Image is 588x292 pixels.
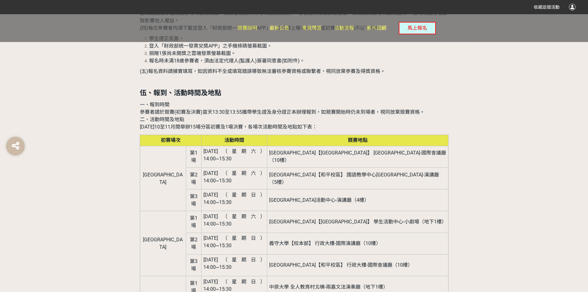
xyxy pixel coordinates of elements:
[334,14,354,42] a: 活動流程
[302,25,322,31] span: 常見問答
[190,172,198,185] span: 第2場
[269,150,446,163] span: [GEOGRAPHIC_DATA]【[GEOGRAPHIC_DATA]】 [GEOGRAPHIC_DATA]-國際會議廳（10樓）
[269,219,447,225] span: [GEOGRAPHIC_DATA]【[GEOGRAPHIC_DATA]】 學生活動中心-小劇場（地下1樓）
[269,172,439,185] span: [GEOGRAPHIC_DATA]【和平校區】 國語教學中心[GEOGRAPHIC_DATA]-演講廳（5樓）
[237,25,257,31] span: 競賽說明
[149,58,305,64] span: 報名時未滿18歲參賽者，須由法定代理人(監護人)簽署同意書(如附件)。
[140,109,425,115] span: 參賽者請於競賽(初賽及決賽)當天13:30至13:55攜帶學生證及身分證正本辦理報到，如競賽開始時仍未到場者，視同放棄競賽資格。
[269,197,369,203] span: [GEOGRAPHIC_DATA]活動中心-演講廳（4樓）
[203,214,265,227] span: [DATE]（星期六） 14:00~15:30
[140,68,385,74] span: (五)報名資料請據實填寫，如因資料不全或填寫錯誤導致無法審核參賽資格或聯繫者，視同放棄參賽及得獎資格。
[367,14,386,42] a: 影片回顧
[203,279,265,292] span: [DATE]（星期日） 14:00~15:30
[143,237,183,250] span: [GEOGRAPHIC_DATA]
[140,116,184,122] span: 二、活動時間及地點
[203,148,265,162] span: [DATE]（星期六） 14:00~15:30
[140,89,221,97] strong: 伍、報到、活動時間及地點
[407,25,427,31] span: 馬上報名
[203,192,265,205] span: [DATE]（星期日） 14:00~15:30
[203,257,265,270] span: [DATE]（星期日） 14:00~15:30
[269,240,381,246] span: 義守大學【校本部】 行政大樓-國際演講廳（10樓）
[269,284,388,290] span: 中原大學 全人教育村北棟-兩嘉文法演奏廳（地下1樓）
[367,25,386,31] span: 影片回顧
[224,137,244,143] span: 活動時間
[149,43,272,49] span: 登入「財政部統一發票兌獎APP」之手機條碼螢幕截圖。
[190,150,198,163] span: 第1場
[534,5,560,10] span: 收藏這個活動
[190,193,198,207] span: 第3場
[269,14,289,42] a: 最新公告
[149,50,236,56] span: 捐贈1張尚未開獎之雲端發票螢幕截圖。
[348,137,368,143] span: 競賽地點
[302,14,322,42] a: 常見問答
[161,137,181,143] span: 初賽場次
[143,172,183,185] span: [GEOGRAPHIC_DATA]
[334,25,354,31] span: 活動流程
[269,262,413,268] span: [GEOGRAPHIC_DATA]【和平校區】 行政大樓-國際會議廳（10樓）
[190,237,198,250] span: 第2場
[190,258,198,272] span: 第3場
[190,215,198,228] span: 第1場
[140,124,317,130] span: [DATE]10至11月間舉辦15場分區初賽及1場決賽，各場次活動時間及地點如下表：
[203,170,265,184] span: [DATE]（星期六） 14:00~15:30
[399,22,436,34] button: 馬上報名
[140,102,169,108] span: 一、報到時間
[269,25,289,31] span: 最新公告
[237,14,257,42] a: 競賽說明
[203,235,265,248] span: [DATE]（星期日） 14:00~15:30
